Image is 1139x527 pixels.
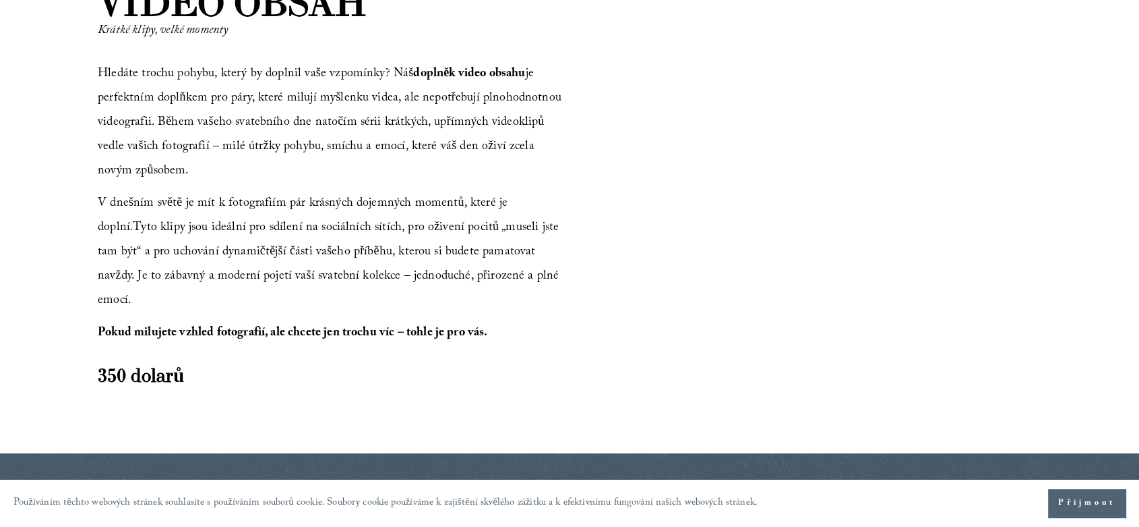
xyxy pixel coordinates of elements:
[98,64,413,85] font: Hledáte trochu pohybu, který by doplnil vaše vzpomínky? Náš
[13,495,758,511] font: Používáním těchto webových stránek souhlasíte s používáním souborů cookie. Soubory cookie používá...
[98,218,562,312] font: Tyto klipy jsou ideální pro sdílení na sociálních sítích, pro oživení pocitů „museli jste tam být...
[1048,489,1126,518] button: Přijmout
[1058,497,1115,510] font: Přijmout
[98,476,488,518] font: MOŽNOSTI Á LA CARTE
[98,363,184,387] font: 350 dolarů
[98,194,511,239] font: V dnešním světě je mít k fotografiím pár krásných dojemných momentů, které je doplní
[98,64,565,182] font: je perfektním doplňkem pro páry, které milují myšlenku videa, ale nepotřebují plnohodnotnou video...
[98,323,487,344] font: Pokud milujete vzhled fotografií, ale chcete jen trochu víc – tohle je pro vás.
[413,64,525,85] font: doplněk video obsahu
[98,21,228,42] font: Krátké klipy, velké momenty
[130,218,133,239] font: .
